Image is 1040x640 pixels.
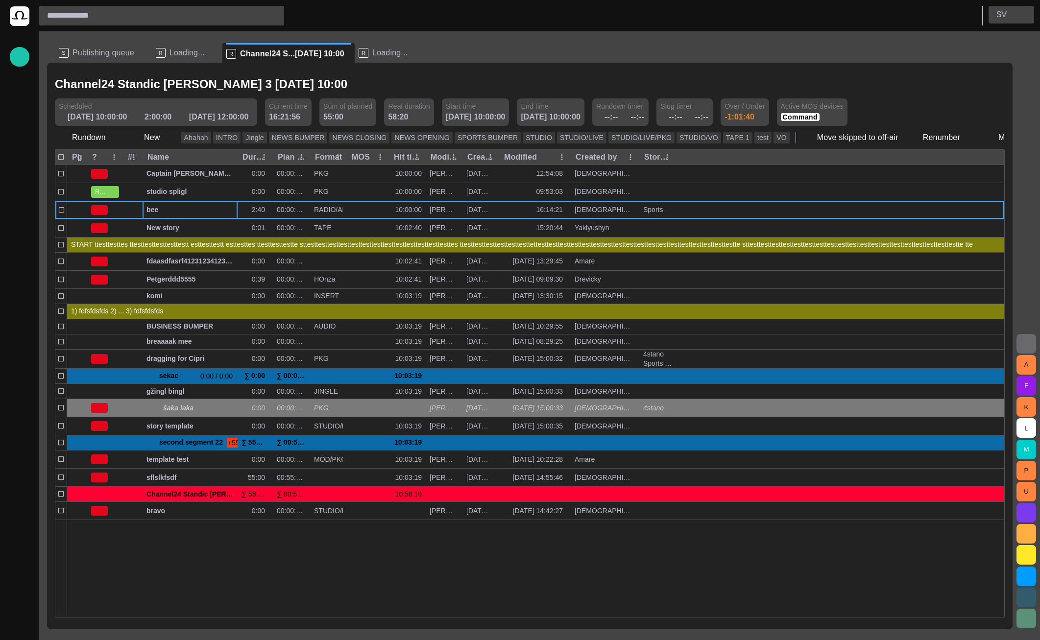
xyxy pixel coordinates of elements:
[725,101,765,111] span: Over / Under
[430,169,459,178] div: Stanislav Vedra (svedra)
[513,473,567,482] div: 01/09 14:55:46
[575,322,635,331] div: Vedra
[430,223,459,233] div: Martin Honza (mhonza)
[252,403,269,413] div: 0:00
[146,337,234,346] span: breaaaak mee
[222,43,355,63] div: RChannel24 S...[DATE] 10:00
[10,339,29,359] div: Octopus
[314,223,332,233] div: TAPE
[523,132,555,143] button: STUDIO
[242,152,268,162] div: Duration
[323,111,343,123] div: 55:00
[981,129,1034,146] button: MOS
[536,169,567,178] div: 12:54:08
[513,257,567,266] div: 05/09 13:29:45
[146,455,234,464] span: template test
[14,89,25,100] span: Rundowns
[14,265,25,275] p: Social Media
[14,343,25,355] span: Octopus
[252,187,269,196] div: 0:00
[14,128,25,140] span: Publishing queue
[575,354,635,363] div: Vedra
[781,113,820,121] button: Command
[393,473,422,482] div: 10:03:19
[127,201,139,219] div: 1
[277,169,306,178] div: 00:00:00:00
[146,291,234,301] span: komi
[277,506,306,516] div: 00:00:00:00
[91,183,119,201] button: READY
[146,384,234,399] div: gžingl bingl
[575,473,635,482] div: Vedra
[146,387,234,396] span: gžingl bingl
[410,150,424,164] button: Hit time column menu
[536,205,567,214] div: 16:14:21
[159,369,195,383] span: sekac
[252,257,269,266] div: 0:00
[257,150,271,164] button: Duration column menu
[252,337,269,346] div: 0:00
[277,435,306,450] div: ∑ 00:55:00:00
[314,187,329,196] div: PKG
[14,304,25,316] span: [URL][DOMAIN_NAME]
[92,152,97,162] div: ?
[252,322,269,331] div: 0:00
[14,167,25,179] span: Media
[146,350,234,369] div: dragging for Cipri
[252,422,269,431] div: 0:00
[430,337,459,346] div: Stanislav Vedra (svedra)
[575,187,635,196] div: Vedra
[393,187,422,196] div: 10:00:00
[146,334,234,349] div: breaaaak mee
[72,152,82,162] div: Pg
[277,291,306,301] div: 00:00:00:00
[14,284,25,294] p: Editorial Admin
[446,101,476,111] span: Start time
[536,223,567,233] div: 15:20:44
[14,108,25,118] p: Story folders
[252,506,269,516] div: 0:00
[504,152,537,162] div: Modified
[359,48,368,58] p: R
[159,435,223,450] span: second segment 22
[277,275,306,284] div: 00:00:00:00
[446,111,506,123] div: [DATE] 10:00:00
[393,369,422,383] div: 10:03:19
[314,387,338,396] div: JINGLE
[781,101,844,111] span: Active MOS devices
[277,422,306,431] div: 00:00:00:00
[14,147,25,159] span: Publishing queue KKK
[146,257,234,266] span: fdaasdfasrf412312341234das
[10,6,29,26] img: Octopus News Room
[644,152,672,162] div: Story locations
[725,111,754,123] div: -1:01:40
[189,111,253,123] div: [DATE] 12:00:00
[430,257,459,266] div: Martin Honza (mhonza)
[277,223,306,233] div: 00:00:00:00
[314,506,343,516] div: STUDIO/LIVE/PKG/STUDIO/LIVE/PKG
[314,322,336,331] div: AUDIO
[466,257,495,266] div: 21/08 12:13:06
[466,322,495,331] div: 12/08 14:27:44
[723,132,752,143] button: TAPE 1
[14,226,25,236] p: [PERSON_NAME]'s media (playout)
[213,132,241,143] button: INTRO
[252,387,269,396] div: 0:00
[394,152,421,162] div: Hit time
[14,304,25,314] p: [URL][DOMAIN_NAME]
[393,291,422,301] div: 10:03:19
[388,111,408,123] div: 58:20
[484,150,497,164] button: Created column menu
[252,354,269,363] div: 0:00
[430,403,459,413] div: Stanislav Vedra (svedra)
[146,219,234,237] div: New story
[278,152,306,162] div: Plan dur
[575,169,635,178] div: Vedra
[10,202,29,222] div: Media-test with filter
[466,337,495,346] div: 20/08 08:29:25
[430,205,459,214] div: Stanislav Vedra (svedra)
[127,129,177,146] button: New
[14,89,25,98] p: Rundowns
[14,206,25,216] p: Media-test with filter
[277,322,306,331] div: 00:00:00:04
